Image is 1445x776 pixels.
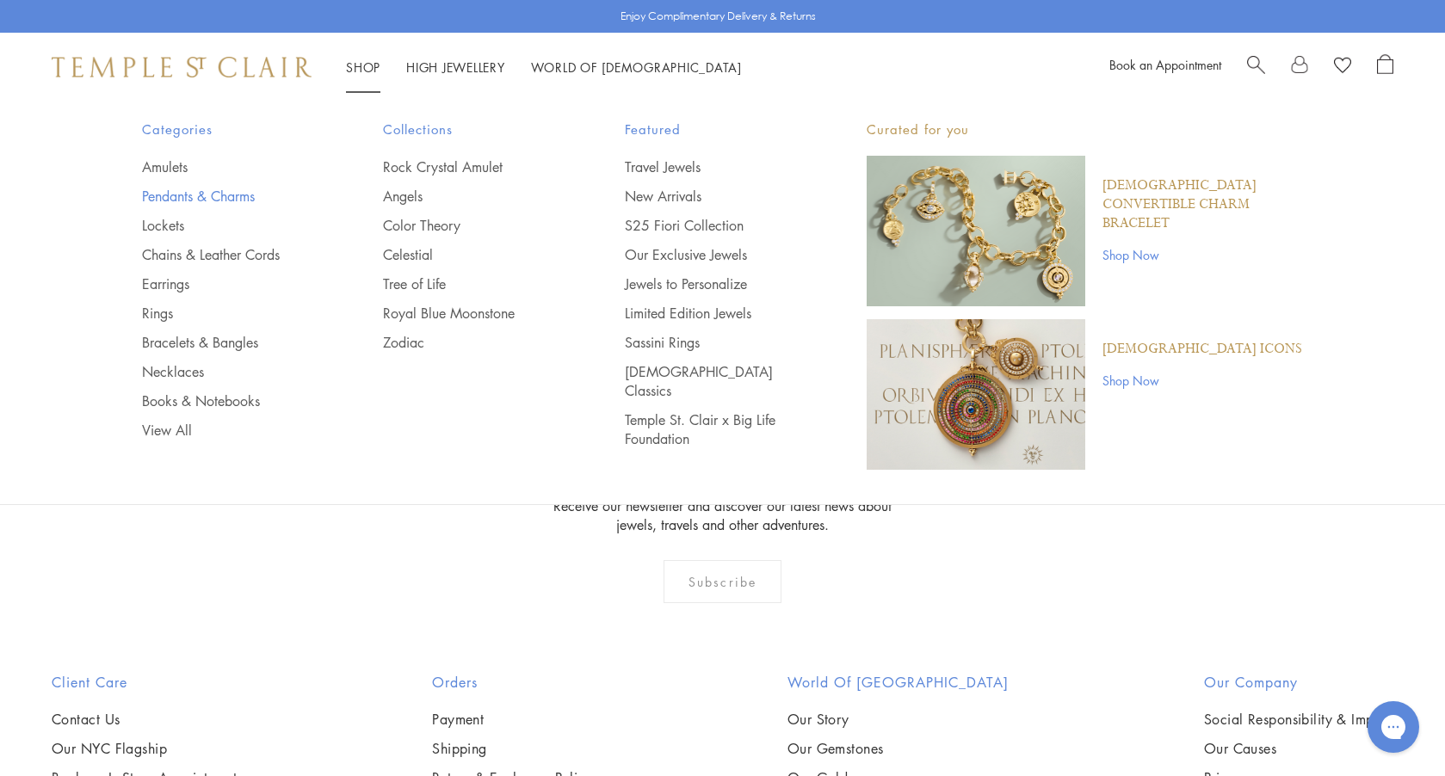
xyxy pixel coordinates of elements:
a: Angels [383,187,556,206]
a: Open Shopping Bag [1377,54,1393,80]
a: Our Gemstones [787,739,1009,758]
a: Pendants & Charms [142,187,315,206]
h2: Client Care [52,672,237,693]
h2: Our Company [1204,672,1393,693]
a: Book an Appointment [1109,56,1221,73]
a: Amulets [142,157,315,176]
a: Lockets [142,216,315,235]
a: Shop Now [1102,245,1304,264]
a: Search [1247,54,1265,80]
img: Temple St. Clair [52,57,312,77]
a: Shipping [432,739,592,758]
div: Subscribe [664,560,781,603]
a: Zodiac [383,333,556,352]
a: Limited Edition Jewels [625,304,798,323]
a: S25 Fiori Collection [625,216,798,235]
a: Royal Blue Moonstone [383,304,556,323]
a: Social Responsibility & Impact [1204,710,1393,729]
a: Color Theory [383,216,556,235]
a: Our Story [787,710,1009,729]
a: Jewels to Personalize [625,274,798,293]
a: Necklaces [142,362,315,381]
a: Contact Us [52,710,237,729]
a: Rock Crystal Amulet [383,157,556,176]
p: Receive our newsletter and discover our latest news about jewels, travels and other adventures. [548,496,897,534]
a: High JewelleryHigh Jewellery [406,59,505,76]
a: [DEMOGRAPHIC_DATA] Classics [625,362,798,400]
p: Curated for you [867,119,1304,140]
span: Featured [625,119,798,140]
a: ShopShop [346,59,380,76]
a: [DEMOGRAPHIC_DATA] Icons [1102,340,1302,359]
a: Shop Now [1102,371,1302,390]
a: Temple St. Clair x Big Life Foundation [625,410,798,448]
a: Sassini Rings [625,333,798,352]
span: Categories [142,119,315,140]
span: Collections [383,119,556,140]
a: Our NYC Flagship [52,739,237,758]
a: Payment [432,710,592,729]
nav: Main navigation [346,57,742,78]
a: View All [142,421,315,440]
a: Earrings [142,274,315,293]
a: Tree of Life [383,274,556,293]
a: New Arrivals [625,187,798,206]
iframe: Gorgias live chat messenger [1359,695,1428,759]
h2: World of [GEOGRAPHIC_DATA] [787,672,1009,693]
a: Books & Notebooks [142,391,315,410]
a: World of [DEMOGRAPHIC_DATA]World of [DEMOGRAPHIC_DATA] [531,59,742,76]
a: Our Causes [1204,739,1393,758]
a: Chains & Leather Cords [142,245,315,264]
h2: Orders [432,672,592,693]
a: Rings [142,304,315,323]
a: View Wishlist [1334,54,1351,80]
a: Bracelets & Bangles [142,333,315,352]
a: Celestial [383,245,556,264]
a: Our Exclusive Jewels [625,245,798,264]
a: [DEMOGRAPHIC_DATA] Convertible Charm Bracelet [1102,176,1304,233]
a: Travel Jewels [625,157,798,176]
p: Enjoy Complimentary Delivery & Returns [621,8,816,25]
